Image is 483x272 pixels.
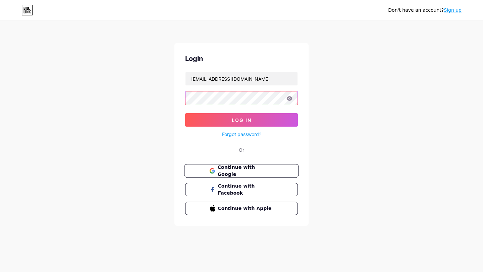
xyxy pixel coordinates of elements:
[184,164,299,178] button: Continue with Google
[444,7,462,13] a: Sign up
[388,7,462,14] div: Don't have an account?
[232,117,252,123] span: Log In
[239,146,244,153] div: Or
[222,131,261,138] a: Forgot password?
[217,164,273,178] span: Continue with Google
[185,54,298,64] div: Login
[218,205,273,212] span: Continue with Apple
[185,113,298,127] button: Log In
[185,183,298,196] button: Continue with Facebook
[185,72,298,85] input: Username
[185,164,298,178] a: Continue with Google
[185,202,298,215] button: Continue with Apple
[218,183,273,197] span: Continue with Facebook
